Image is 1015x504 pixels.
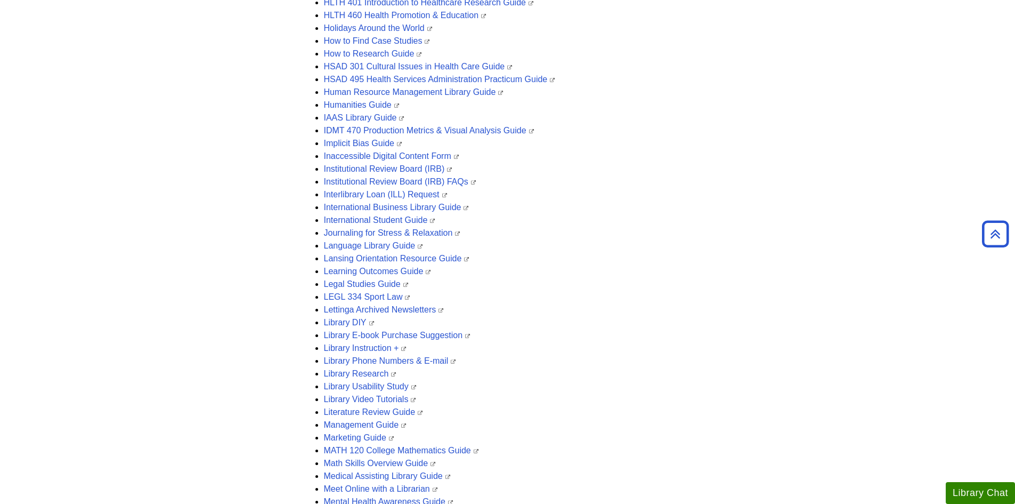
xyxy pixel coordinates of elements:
a: Back to Top [978,227,1012,241]
a: HSAD 301 Cultural Issues in Health Care Guide [324,62,513,71]
a: Library Phone Numbers & E-mail [324,356,456,365]
a: Institutional Review Board (IRB) FAQs [324,177,476,186]
a: Library Usability Study [324,382,416,391]
a: International Business Library Guide [324,203,469,212]
a: Holidays Around the World [324,23,432,33]
a: HSAD 495 Health Services Administration Practicum Guide [324,75,555,84]
a: How to Find Case Studies [324,36,430,45]
a: Library DIY [324,318,374,327]
a: Meet Online with a Librarian [324,484,437,493]
a: Inaccessible Digital Content Form [324,151,459,161]
a: International Student Guide [324,215,435,225]
a: Legal Studies Guide [324,279,408,289]
a: Human Resource Management Library Guide [324,87,504,97]
button: Library Chat [946,482,1015,504]
a: Lansing Orientation Resource Guide [324,254,469,263]
a: How to Research Guide [324,49,422,58]
a: Implicit Bias Guide [324,139,402,148]
a: Library Research [324,369,396,378]
a: Humanities Guide [324,100,399,109]
a: Library E-book Purchase Suggestion [324,331,470,340]
a: Literature Review Guide [324,407,423,417]
a: HLTH 460 Health Promotion & Education [324,11,486,20]
a: Lettinga Archived Newsletters [324,305,444,314]
a: Journaling for Stress & Relaxation [324,228,460,237]
a: Marketing Guide [324,433,394,442]
a: Library Instruction + [324,343,407,353]
a: Institutional Review Board (IRB) [324,164,452,173]
a: Medical Assisting Library Guide [324,471,450,481]
a: MATH 120 College Mathematics Guide [324,446,478,455]
a: IAAS Library Guide [324,113,404,122]
a: IDMT 470 Production Metrics & Visual Analysis Guide [324,126,534,135]
a: Management Guide [324,420,407,429]
a: Learning Outcomes Guide [324,267,431,276]
a: Library Video Tutorials [324,395,416,404]
a: LEGL 334 Sport Law [324,292,410,301]
a: Interlibrary Loan (ILL) Request [324,190,447,199]
a: Math Skills Overview Guide [324,459,436,468]
a: Language Library Guide [324,241,423,250]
